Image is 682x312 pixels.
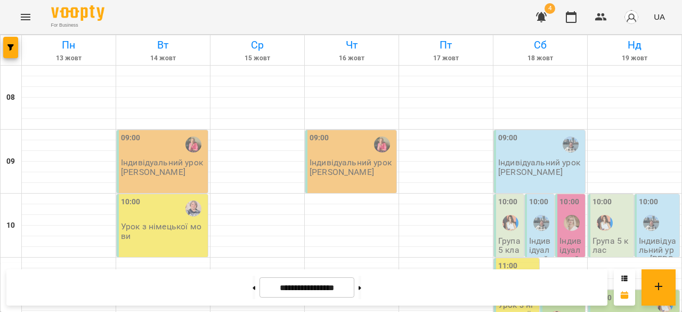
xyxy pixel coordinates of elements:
label: 11:00 [498,260,518,272]
label: 10:00 [121,196,141,208]
img: Завражна Олена Михайлівна [564,215,580,231]
img: Кияк Оксана Василівна [185,201,201,217]
label: 10:00 [559,196,579,208]
button: UA [649,7,669,27]
h6: Пт [401,37,491,53]
h6: Вт [118,37,208,53]
span: UA [654,11,665,22]
p: Індивідуальний урок [PERSON_NAME] [559,236,583,301]
h6: Ср [212,37,303,53]
h6: 16 жовт [306,53,397,63]
label: 10:00 [592,196,612,208]
label: 10:00 [639,196,659,208]
p: Індивідуальний урок [PERSON_NAME] [310,158,394,177]
p: Група 5 клас [592,236,631,255]
p: Індивідуальний урок [PERSON_NAME] [529,236,553,301]
h6: 09 [6,156,15,167]
img: Вольська Світлана Павлівна [185,137,201,153]
h6: Пн [23,37,114,53]
label: 09:00 [310,132,329,144]
label: 10:00 [529,196,549,208]
h6: 15 жовт [212,53,303,63]
img: Ольга Олександрівна Об'єдкова [502,215,518,231]
span: For Business [51,22,104,29]
p: Індивідуальний урок [PERSON_NAME] [498,158,583,177]
button: Menu [13,4,38,30]
img: Бануляк Наталія Василівна [563,137,579,153]
h6: 17 жовт [401,53,491,63]
h6: Сб [495,37,586,53]
p: Урок з німецької мови [121,222,206,241]
span: 4 [545,3,555,14]
h6: 18 жовт [495,53,586,63]
img: Бануляк Наталія Василівна [533,215,549,231]
p: Група 5 клас [498,236,522,264]
label: 09:00 [121,132,141,144]
label: 10:00 [498,196,518,208]
h6: Чт [306,37,397,53]
p: Індивідуальний урок [PERSON_NAME] [639,236,678,282]
label: 09:00 [498,132,518,144]
img: Voopty Logo [51,5,104,21]
h6: 14 жовт [118,53,208,63]
img: Ольга Олександрівна Об'єдкова [597,215,613,231]
img: Бануляк Наталія Василівна [643,215,659,231]
h6: 19 жовт [589,53,680,63]
img: avatar_s.png [624,10,639,25]
img: Вольська Світлана Павлівна [374,137,390,153]
h6: 13 жовт [23,53,114,63]
p: Індивідуальний урок [PERSON_NAME] [121,158,206,177]
h6: Нд [589,37,680,53]
h6: 08 [6,92,15,103]
h6: 10 [6,220,15,231]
